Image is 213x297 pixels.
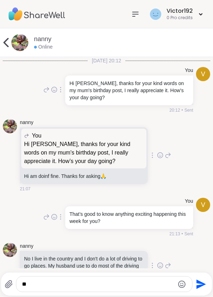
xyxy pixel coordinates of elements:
[167,7,193,15] div: Victor192
[181,231,183,237] span: •
[201,200,205,210] span: V
[3,119,17,133] img: https://sharewell-space-live.sfo3.digitaloceanspaces.com/user-generated/ffcc5913-c536-41d3-99f7-f...
[88,57,125,64] span: [DATE] 20:12
[185,67,193,74] h4: You
[150,9,161,20] img: Victor192
[185,198,193,205] h4: You
[20,119,33,126] a: nanny
[169,107,180,113] span: 20:12
[192,276,208,292] button: Send
[169,231,180,237] span: 21:13
[11,34,28,51] img: https://sharewell-space-live.sfo3.digitaloceanspaces.com/user-generated/ffcc5913-c536-41d3-99f7-f...
[20,186,30,192] span: 21:07
[32,131,41,140] span: You
[22,281,175,288] textarea: Type your message
[184,231,193,237] span: Sent
[34,44,52,51] div: Online
[184,107,193,113] span: Sent
[3,243,17,257] img: https://sharewell-space-live.sfo3.digitaloceanspaces.com/user-generated/ffcc5913-c536-41d3-99f7-f...
[100,173,106,179] span: 🙏
[178,280,186,288] button: Emoji picker
[20,243,33,250] a: nanny
[24,173,144,180] p: Hi am doinf fine. Thanks for asking
[9,2,65,27] img: ShareWell Nav Logo
[69,211,189,225] p: That’s good to know anything exciting happening this week for you?
[24,255,144,276] p: No I live in the country and I don't do a lot of driving to go places. My husband use to do most ...
[34,35,51,44] a: nanny
[167,15,193,21] div: 0 Pro credits
[181,107,183,113] span: •
[24,140,144,166] p: Hi [PERSON_NAME], thanks for your kind words on my mum's birthday post, I really appreciate it. H...
[201,69,205,79] span: V
[69,80,189,101] p: Hi [PERSON_NAME], thanks for your kind words on my mum's birthday post, I really appreciate it. H...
